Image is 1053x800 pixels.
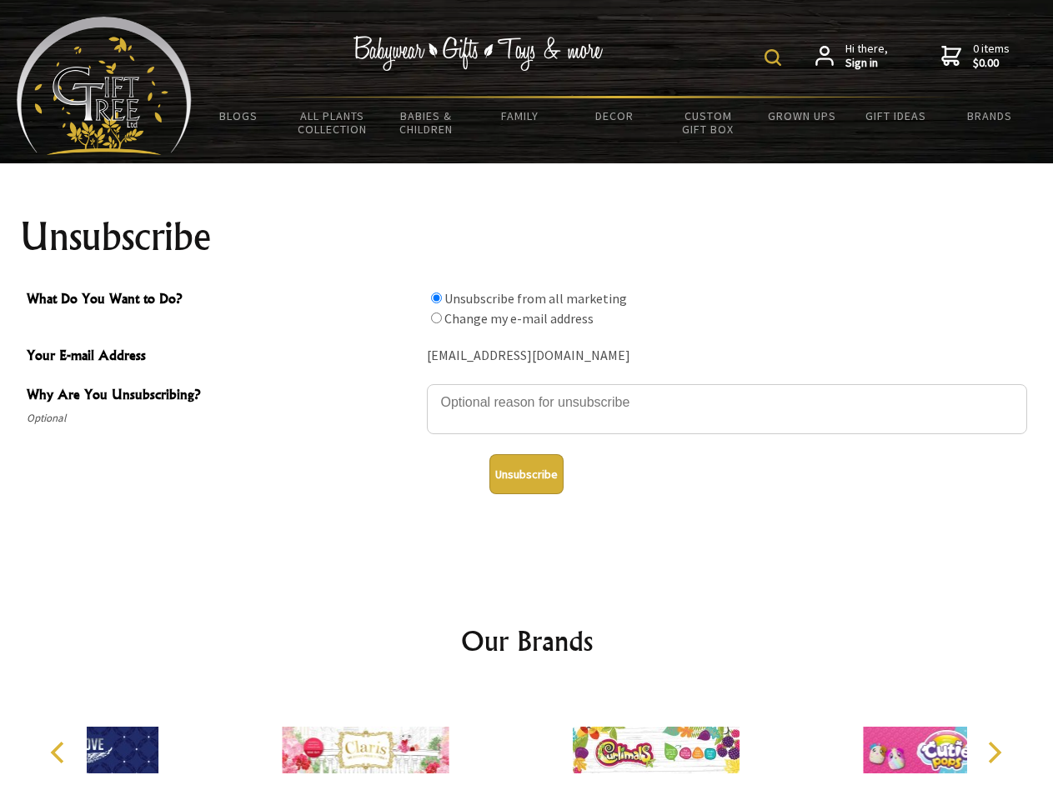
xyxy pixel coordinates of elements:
[431,292,442,303] input: What Do You Want to Do?
[973,56,1010,71] strong: $0.00
[567,98,661,133] a: Decor
[27,288,419,312] span: What Do You Want to Do?
[27,408,419,428] span: Optional
[444,310,594,327] label: Change my e-mail address
[286,98,380,147] a: All Plants Collection
[474,98,568,133] a: Family
[17,17,192,155] img: Babyware - Gifts - Toys and more...
[192,98,286,133] a: BLOGS
[661,98,755,147] a: Custom Gift Box
[975,734,1012,771] button: Next
[973,41,1010,71] span: 0 items
[941,42,1010,71] a: 0 items$0.00
[943,98,1037,133] a: Brands
[33,621,1020,661] h2: Our Brands
[765,49,781,66] img: product search
[379,98,474,147] a: Babies & Children
[27,345,419,369] span: Your E-mail Address
[354,36,604,71] img: Babywear - Gifts - Toys & more
[42,734,78,771] button: Previous
[845,42,888,71] span: Hi there,
[427,343,1027,369] div: [EMAIL_ADDRESS][DOMAIN_NAME]
[431,312,442,323] input: What Do You Want to Do?
[755,98,849,133] a: Grown Ups
[427,384,1027,434] textarea: Why Are You Unsubscribing?
[27,384,419,408] span: Why Are You Unsubscribing?
[444,290,627,307] label: Unsubscribe from all marketing
[845,56,888,71] strong: Sign in
[815,42,888,71] a: Hi there,Sign in
[20,217,1034,257] h1: Unsubscribe
[489,454,564,494] button: Unsubscribe
[849,98,943,133] a: Gift Ideas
